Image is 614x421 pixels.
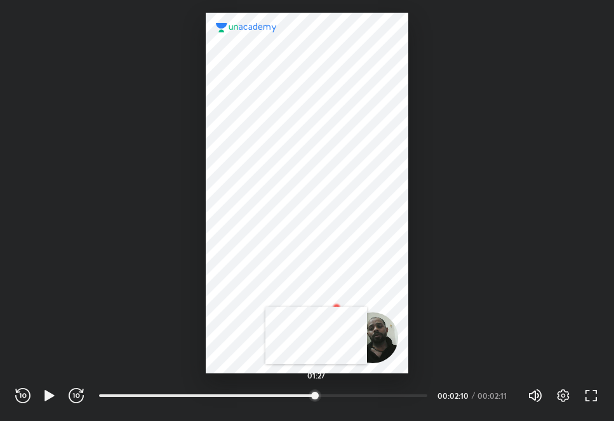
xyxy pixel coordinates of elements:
[477,392,512,399] div: 00:02:11
[329,300,344,316] img: wMgqJGBwKWe8AAAAABJRU5ErkJggg==
[216,23,277,32] img: logo.2a7e12a2.svg
[472,392,475,399] div: /
[307,371,325,379] h5: 01:27
[437,392,469,399] div: 00:02:10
